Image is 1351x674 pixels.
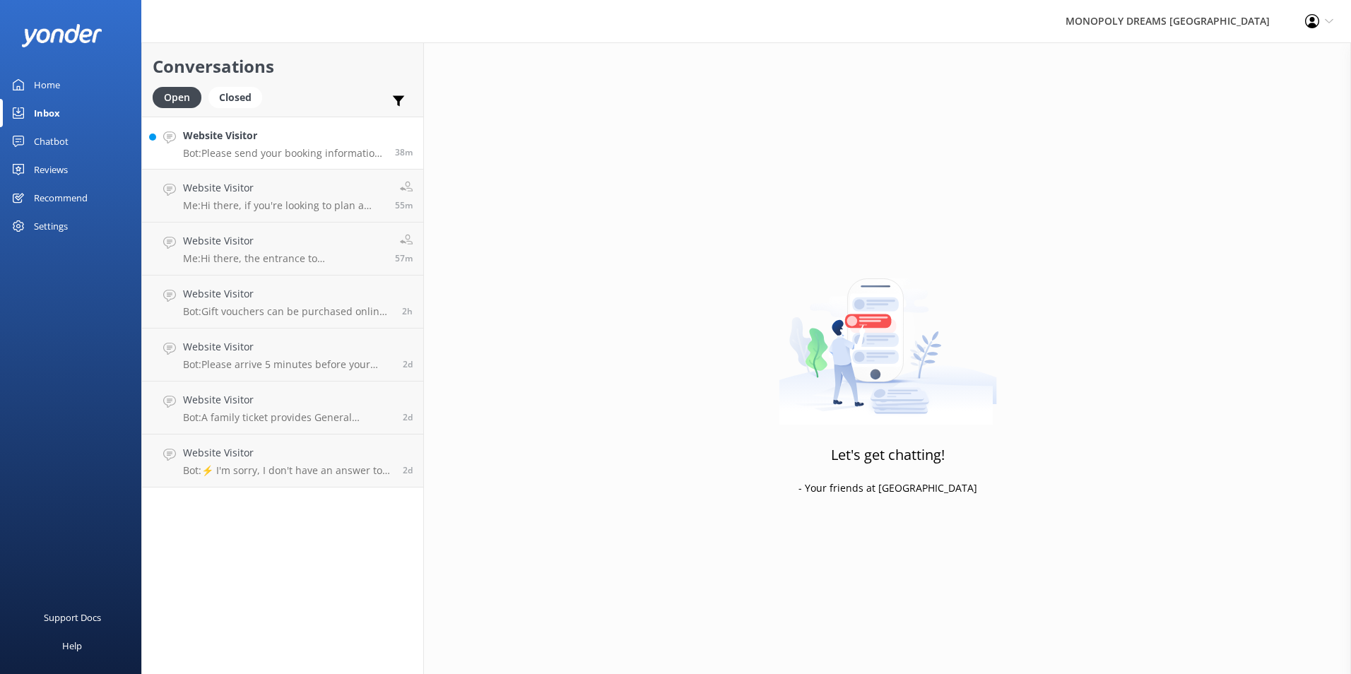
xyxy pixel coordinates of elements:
[34,184,88,212] div: Recommend
[34,71,60,99] div: Home
[183,464,392,477] p: Bot: ⚡ I'm sorry, I don't have an answer to your question. Could you please try rephrasing your q...
[183,305,391,318] p: Bot: Gift vouchers can be purchased online at MONOPOLY DREAMS [GEOGRAPHIC_DATA]. If you're having...
[153,89,208,105] a: Open
[183,252,384,265] p: Me: Hi there, the entrance to [GEOGRAPHIC_DATA]'s carpark can be found on [GEOGRAPHIC_DATA], clos...
[183,339,392,355] h4: Website Visitor
[183,180,384,196] h4: Website Visitor
[142,223,423,276] a: Website VisitorMe:Hi there, the entrance to [GEOGRAPHIC_DATA]'s carpark can be found on [GEOGRAPH...
[183,199,384,212] p: Me: Hi there, if you're looking to plan a school excursion, prices and resources can be found her...
[153,53,413,80] h2: Conversations
[403,464,413,476] span: Oct 11 2025 06:42pm (UTC +11:00) Australia/Sydney
[153,87,201,108] div: Open
[142,434,423,487] a: Website VisitorBot:⚡ I'm sorry, I don't have an answer to your question. Could you please try rep...
[831,444,945,466] h3: Let's get chatting!
[183,358,392,371] p: Bot: Please arrive 5 minutes before your entry time. If you're running later than your session ti...
[395,146,413,158] span: Oct 14 2025 10:45am (UTC +11:00) Australia/Sydney
[183,233,384,249] h4: Website Visitor
[403,358,413,370] span: Oct 12 2025 09:53am (UTC +11:00) Australia/Sydney
[21,24,102,47] img: yonder-white-logo.png
[34,212,68,240] div: Settings
[395,252,413,264] span: Oct 14 2025 10:26am (UTC +11:00) Australia/Sydney
[62,632,82,660] div: Help
[142,276,423,329] a: Website VisitorBot:Gift vouchers can be purchased online at MONOPOLY DREAMS [GEOGRAPHIC_DATA]. If...
[395,199,413,211] span: Oct 14 2025 10:28am (UTC +11:00) Australia/Sydney
[402,305,413,317] span: Oct 14 2025 09:16am (UTC +11:00) Australia/Sydney
[142,170,423,223] a: Website VisitorMe:Hi there, if you're looking to plan a school excursion, prices and resources ca...
[34,99,60,127] div: Inbox
[403,411,413,423] span: Oct 12 2025 08:42am (UTC +11:00) Australia/Sydney
[183,411,392,424] p: Bot: A family ticket provides General Admission for either 2 Adults and 2 Children, or 1 Adult an...
[34,127,69,155] div: Chatbot
[183,147,384,160] p: Bot: Please send your booking information to [EMAIL_ADDRESS][DOMAIN_NAME], and one of our friendl...
[142,329,423,382] a: Website VisitorBot:Please arrive 5 minutes before your entry time. If you're running later than y...
[183,392,392,408] h4: Website Visitor
[142,382,423,434] a: Website VisitorBot:A family ticket provides General Admission for either 2 Adults and 2 Children,...
[208,87,262,108] div: Closed
[34,155,68,184] div: Reviews
[208,89,269,105] a: Closed
[798,480,977,496] p: - Your friends at [GEOGRAPHIC_DATA]
[142,117,423,170] a: Website VisitorBot:Please send your booking information to [EMAIL_ADDRESS][DOMAIN_NAME], and one ...
[44,603,101,632] div: Support Docs
[183,286,391,302] h4: Website Visitor
[779,249,997,425] img: artwork of a man stealing a conversation from at giant smartphone
[183,445,392,461] h4: Website Visitor
[183,128,384,143] h4: Website Visitor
